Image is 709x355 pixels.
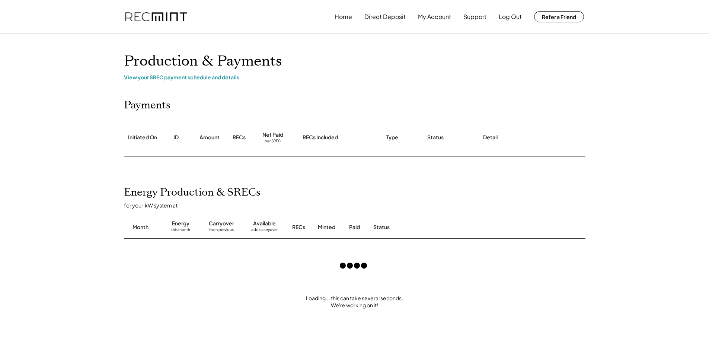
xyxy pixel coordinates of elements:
[303,134,338,141] div: RECs Included
[463,9,486,24] button: Support
[132,224,148,231] div: Month
[335,9,352,24] button: Home
[386,134,398,141] div: Type
[173,134,179,141] div: ID
[483,134,498,141] div: Detail
[534,11,584,22] button: Refer a Friend
[262,131,283,139] div: Net Paid
[373,224,500,231] div: Status
[199,134,220,141] div: Amount
[349,224,360,231] div: Paid
[499,9,522,24] button: Log Out
[418,9,451,24] button: My Account
[125,12,187,22] img: recmint-logotype%403x.png
[427,134,444,141] div: Status
[251,227,278,235] div: adds carryover
[364,9,406,24] button: Direct Deposit
[124,74,585,80] div: View your SREC payment schedule and details
[253,220,276,227] div: Available
[209,220,234,227] div: Carryover
[171,227,190,235] div: this month
[124,186,261,199] h2: Energy Production & SRECs
[233,134,246,141] div: RECs
[318,224,335,231] div: Minted
[124,202,593,209] div: for your kW system at
[209,227,234,235] div: from previous
[292,224,305,231] div: RECs
[116,295,593,309] div: Loading... this can take several seconds. We're working on it!
[172,220,189,227] div: Energy
[124,53,585,70] h1: Production & Payments
[124,99,170,112] h2: Payments
[265,139,281,144] div: per SREC
[128,134,157,141] div: Initiated On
